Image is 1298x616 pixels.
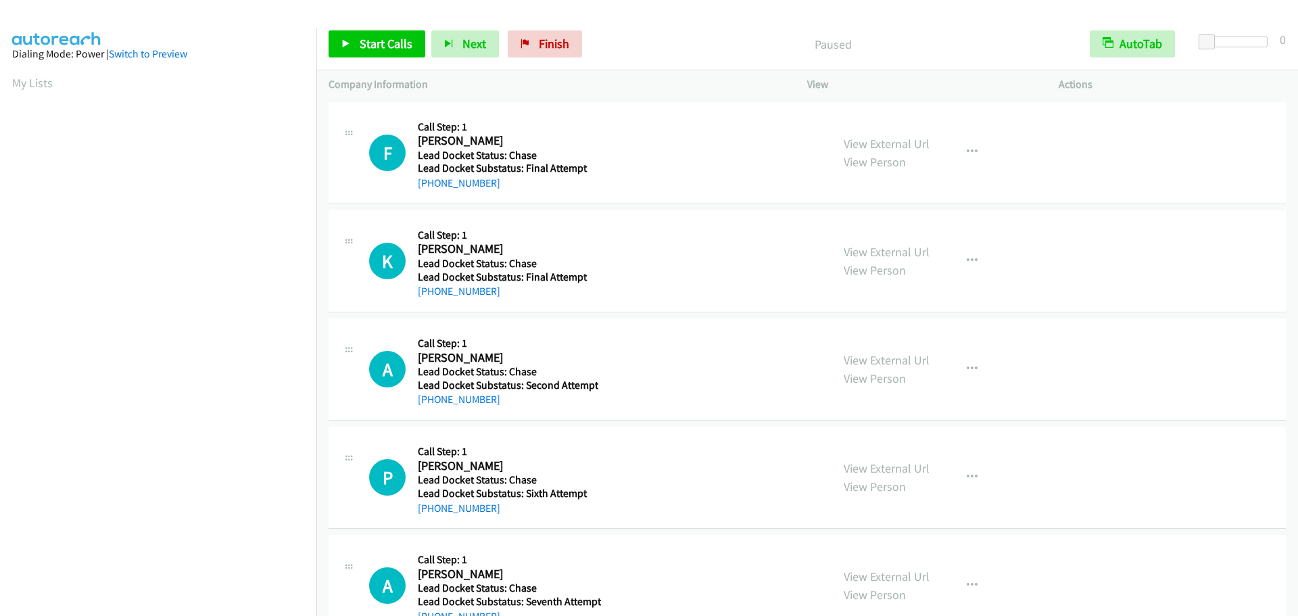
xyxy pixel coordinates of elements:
div: The call is yet to be attempted [369,351,406,387]
h5: Call Step: 1 [418,120,598,134]
a: Switch to Preview [109,47,187,60]
h5: Lead Docket Substatus: Second Attempt [418,379,598,392]
div: The call is yet to be attempted [369,135,406,171]
h1: A [369,351,406,387]
a: [PHONE_NUMBER] [418,285,500,298]
h5: Call Step: 1 [418,337,598,350]
h1: P [369,459,406,496]
p: Actions [1059,76,1286,93]
div: 0 [1280,30,1286,49]
a: Start Calls [329,30,425,57]
a: View Person [844,479,906,494]
a: View External Url [844,569,930,584]
a: [PHONE_NUMBER] [418,176,500,189]
a: View Person [844,587,906,602]
h5: Lead Docket Substatus: Final Attempt [418,270,598,284]
p: Paused [600,35,1065,53]
div: Delay between calls (in seconds) [1205,37,1268,47]
p: Company Information [329,76,783,93]
a: Finish [508,30,582,57]
h5: Call Step: 1 [418,445,598,458]
h1: K [369,243,406,279]
div: The call is yet to be attempted [369,459,406,496]
h2: [PERSON_NAME] [418,133,598,149]
span: Start Calls [360,36,412,51]
h5: Lead Docket Status: Chase [418,149,598,162]
h5: Call Step: 1 [418,229,598,242]
h1: F [369,135,406,171]
p: View [807,76,1034,93]
a: [PHONE_NUMBER] [418,393,500,406]
a: View External Url [844,136,930,151]
div: The call is yet to be attempted [369,567,406,604]
span: Next [462,36,486,51]
h5: Lead Docket Status: Chase [418,257,598,270]
button: AutoTab [1090,30,1175,57]
h5: Lead Docket Status: Chase [418,473,598,487]
a: View Person [844,262,906,278]
h2: [PERSON_NAME] [418,567,598,582]
h5: Lead Docket Substatus: Seventh Attempt [418,595,601,609]
a: View External Url [844,352,930,368]
button: Next [431,30,499,57]
a: View External Url [844,460,930,476]
a: My Lists [12,75,53,91]
a: View External Url [844,244,930,260]
h2: [PERSON_NAME] [418,458,598,474]
h5: Lead Docket Substatus: Final Attempt [418,162,598,175]
h1: A [369,567,406,604]
a: View Person [844,154,906,170]
h5: Lead Docket Status: Chase [418,365,598,379]
h2: [PERSON_NAME] [418,241,598,257]
span: Finish [539,36,569,51]
h5: Call Step: 1 [418,553,601,567]
h5: Lead Docket Status: Chase [418,582,601,595]
a: View Person [844,371,906,386]
a: [PHONE_NUMBER] [418,502,500,515]
div: The call is yet to be attempted [369,243,406,279]
h5: Lead Docket Substatus: Sixth Attempt [418,487,598,500]
h2: [PERSON_NAME] [418,350,598,366]
div: Dialing Mode: Power | [12,46,304,62]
